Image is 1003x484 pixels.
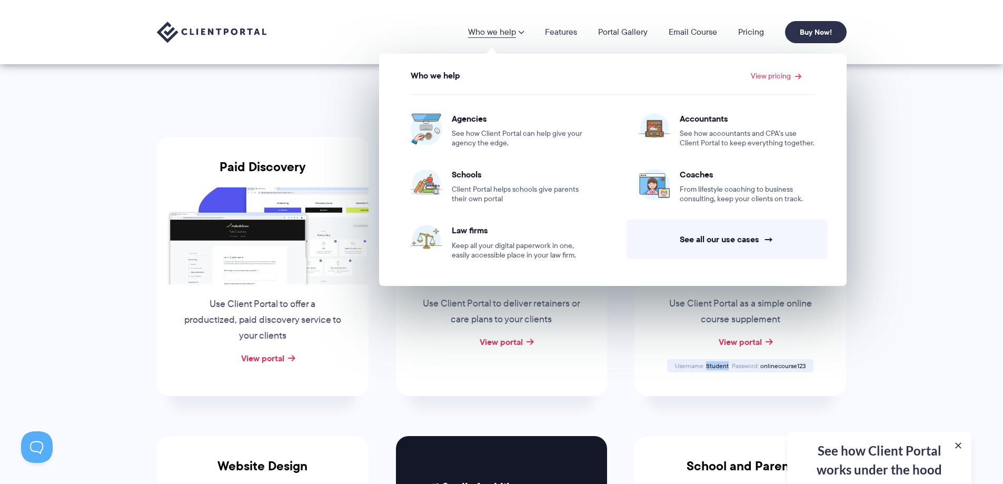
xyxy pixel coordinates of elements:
[468,28,524,36] a: Who we help
[421,296,581,328] p: Use Client Portal to deliver retainers or care plans to your clients
[452,113,587,124] span: Agencies
[680,185,815,204] span: From lifestyle coaching to business consulting, keep your clients on track.
[183,297,343,344] p: Use Client Portal to offer a productized, paid discovery service to your clients
[764,234,773,245] span: →
[480,335,523,348] a: View portal
[719,335,762,348] a: View portal
[660,296,820,328] p: Use Client Portal as a simple online course supplement
[598,28,648,36] a: Portal Gallery
[669,28,717,36] a: Email Course
[21,431,53,463] iframe: Toggle Customer Support
[157,160,369,187] h3: Paid Discovery
[385,84,841,271] ul: View pricing
[675,361,704,370] span: Username
[680,129,815,148] span: See how accountants and CPA’s use Client Portal to keep everything together.
[738,28,764,36] a: Pricing
[452,129,587,148] span: See how Client Portal can help give your agency the edge.
[732,361,759,370] span: Password
[452,241,587,260] span: Keep all your digital paperwork in one, easily accessible place in your law firm.
[626,220,828,259] a: See all our use cases
[545,28,577,36] a: Features
[751,72,801,80] a: View pricing
[760,361,806,370] span: onlinecourse123
[452,169,587,180] span: Schools
[379,54,847,286] ul: Who we help
[680,113,815,124] span: Accountants
[411,71,460,81] span: Who we help
[785,21,847,43] a: Buy Now!
[452,225,587,235] span: Law firms
[706,361,729,370] span: Student
[452,185,587,204] span: Client Portal helps schools give parents their own portal
[241,352,284,364] a: View portal
[680,169,815,180] span: Coaches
